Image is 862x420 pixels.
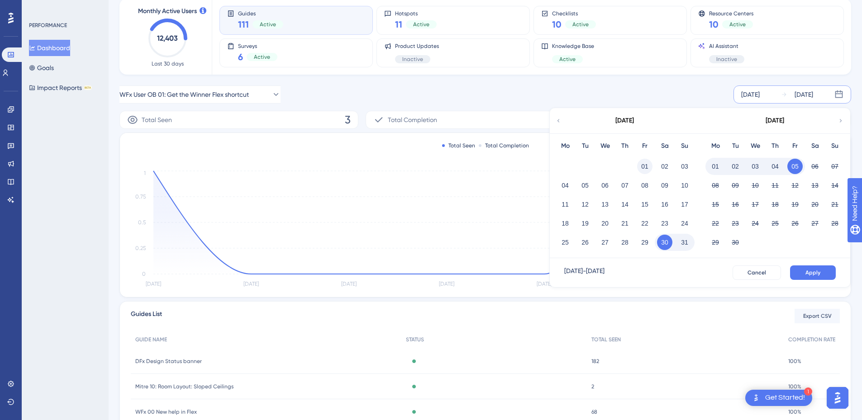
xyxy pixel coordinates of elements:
div: We [595,141,615,151]
span: Active [260,21,276,28]
button: 14 [827,178,843,193]
button: 28 [617,235,633,250]
button: 06 [597,178,613,193]
span: 11 [395,18,402,31]
span: GUIDE NAME [135,336,167,343]
button: 07 [617,178,633,193]
button: 26 [787,216,803,231]
span: 10 [552,18,562,31]
div: Su [675,141,695,151]
span: Hotspots [395,10,437,16]
text: 12,403 [157,34,178,42]
button: 23 [728,216,743,231]
span: COMPLETION RATE [788,336,835,343]
div: We [745,141,765,151]
button: 03 [748,159,763,174]
tspan: [DATE] [537,281,552,287]
span: 182 [591,358,599,365]
button: 24 [677,216,692,231]
button: 20 [807,197,823,212]
button: 19 [787,197,803,212]
button: WFx User OB 01: Get the Winner Flex shortcut [119,85,281,104]
button: 04 [557,178,573,193]
button: 09 [728,178,743,193]
div: Mo [705,141,725,151]
span: WFx 00 New help in Flex [135,408,197,415]
button: 31 [677,235,692,250]
div: Fr [785,141,805,151]
tspan: 0.25 [135,245,146,251]
tspan: 0.75 [135,193,146,200]
button: 11 [557,197,573,212]
span: Inactive [402,56,423,63]
span: 3 [345,113,351,127]
div: Fr [635,141,655,151]
button: 01 [637,159,652,174]
span: Guides List [131,309,162,323]
button: 08 [708,178,723,193]
div: 1 [804,387,812,396]
button: 18 [557,216,573,231]
button: 30 [728,235,743,250]
button: 25 [767,216,783,231]
button: Export CSV [795,309,840,323]
div: [DATE] [766,115,784,126]
span: Total Seen [142,114,172,125]
button: 10 [677,178,692,193]
tspan: 0 [142,271,146,277]
span: WFx User OB 01: Get the Winner Flex shortcut [119,89,249,100]
div: [DATE] [795,89,813,100]
span: DFx Design Status banner [135,358,202,365]
span: Active [254,53,270,61]
tspan: [DATE] [243,281,259,287]
span: Surveys [238,42,277,49]
button: 05 [577,178,593,193]
button: Dashboard [29,40,70,56]
span: Product Updates [395,42,439,50]
button: 20 [597,216,613,231]
div: Total Completion [479,142,529,149]
span: STATUS [406,336,424,343]
tspan: 1 [144,170,146,176]
button: 16 [728,197,743,212]
tspan: [DATE] [439,281,454,287]
span: Cancel [748,269,766,276]
button: 14 [617,197,633,212]
div: [DATE] [741,89,760,100]
button: 02 [728,159,743,174]
span: Checklists [552,10,596,16]
tspan: [DATE] [341,281,357,287]
img: launcher-image-alternative-text [751,392,762,403]
tspan: 0.5 [138,219,146,226]
span: Need Help? [21,2,57,13]
button: 24 [748,216,763,231]
button: 28 [827,216,843,231]
div: Open Get Started! checklist, remaining modules: 1 [745,390,812,406]
div: PERFORMANCE [29,22,67,29]
div: Mo [555,141,575,151]
div: Sa [805,141,825,151]
span: 68 [591,408,597,415]
div: Tu [575,141,595,151]
button: 04 [767,159,783,174]
button: Impact ReportsBETA [29,80,92,96]
button: 12 [577,197,593,212]
button: 26 [577,235,593,250]
div: Th [765,141,785,151]
span: Mitre 10: Room Layout: Sloped Ceilings [135,383,233,390]
button: 29 [637,235,652,250]
button: Cancel [733,265,781,280]
span: Export CSV [803,312,832,320]
span: Inactive [716,56,737,63]
span: Active [559,56,576,63]
span: TOTAL SEEN [591,336,621,343]
div: Th [615,141,635,151]
button: 21 [617,216,633,231]
span: Total Completion [388,114,437,125]
button: 27 [807,216,823,231]
button: 16 [657,197,672,212]
button: 13 [807,178,823,193]
button: 02 [657,159,672,174]
button: 21 [827,197,843,212]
